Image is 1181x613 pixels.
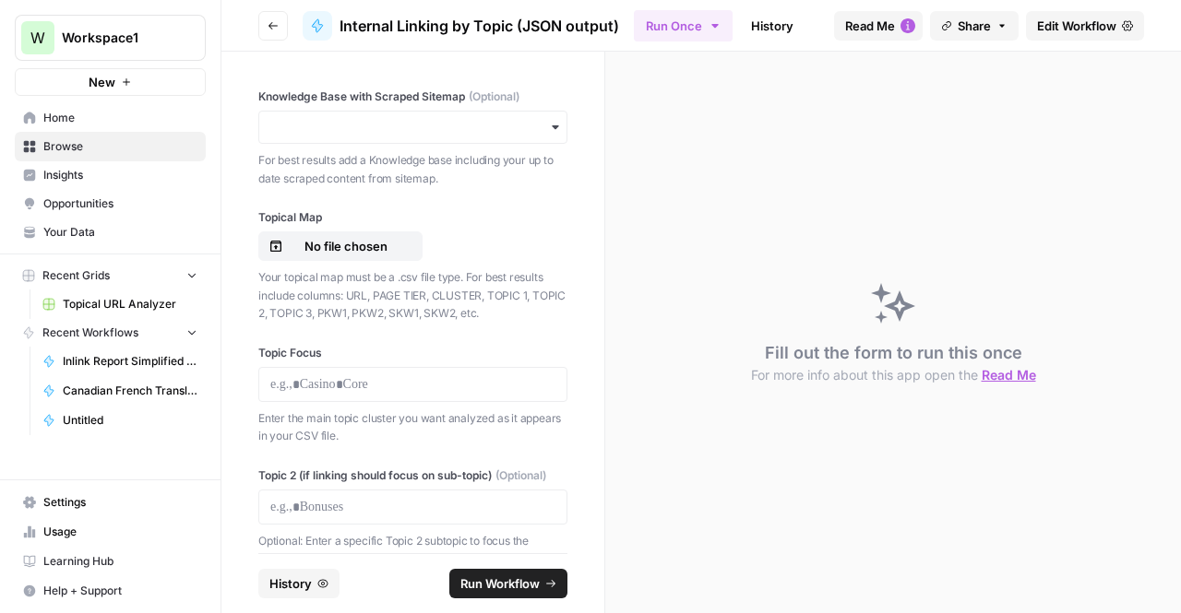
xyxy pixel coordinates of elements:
[258,467,567,484] label: Topic 2 (if linking should focus on sub-topic)
[258,532,567,586] p: Optional: Enter a specific Topic 2 subtopic to focus the analysis on (e.g., "Contracts", "Super B...
[751,366,1036,384] button: For more info about this app open the Read Me
[1037,17,1116,35] span: Edit Workflow
[63,353,197,370] span: Inlink Report Simplified Checklist Builder
[42,267,110,284] span: Recent Grids
[982,367,1036,383] span: Read Me
[43,583,197,599] span: Help + Support
[495,467,546,484] span: (Optional)
[258,268,567,323] p: Your topical map must be a .csv file type. For best results include columns: URL, PAGE TIER, CLUS...
[63,296,197,312] span: Topical URL Analyzer
[63,412,197,429] span: Untitled
[63,383,197,399] span: Canadian French Translation Testing
[258,569,340,598] button: History
[634,10,733,41] button: Run Once
[43,553,197,570] span: Learning Hub
[460,574,540,593] span: Run Workflow
[15,488,206,517] a: Settings
[62,29,173,47] span: Workspace1
[287,237,405,255] p: No file chosen
[449,569,567,598] button: Run Workflow
[258,409,567,445] p: Enter the main topic cluster you want analyzed as it appears in your CSV file.
[258,231,423,261] button: No file chosen
[43,138,197,155] span: Browse
[258,88,567,105] label: Knowledge Base with Scraped Sitemap
[42,324,138,341] span: Recent Workflows
[89,73,115,91] span: New
[15,160,206,190] a: Insights
[15,132,206,161] a: Browse
[15,218,206,247] a: Your Data
[258,345,567,361] label: Topic Focus
[258,151,567,187] p: For best results add a Knowledge base including your up to date scraped content from sitemap.
[269,574,312,593] span: History
[15,189,206,218] a: Opportunities
[15,103,206,133] a: Home
[34,376,206,406] a: Canadian French Translation Testing
[15,319,206,347] button: Recent Workflows
[258,209,567,226] label: Topical Map
[812,11,888,41] a: Analytics
[469,88,519,105] span: (Optional)
[15,68,206,96] button: New
[30,27,45,49] span: W
[34,406,206,435] a: Untitled
[43,195,197,212] span: Opportunities
[43,167,197,183] span: Insights
[15,547,206,576] a: Learning Hub
[15,576,206,606] button: Help + Support
[1026,11,1144,41] a: Edit Workflow
[958,17,991,35] span: Share
[15,262,206,289] button: Recent Grids
[845,17,895,35] span: Read Me
[43,524,197,540] span: Usage
[15,15,206,61] button: Workspace: Workspace1
[751,340,1036,384] div: Fill out the form to run this once
[43,494,197,511] span: Settings
[340,15,619,37] span: Internal Linking by Topic (JSON output)
[43,224,197,241] span: Your Data
[834,11,923,41] button: Read Me
[15,517,206,547] a: Usage
[34,289,206,319] a: Topical URL Analyzer
[930,11,1019,41] button: Share
[43,110,197,126] span: Home
[34,347,206,376] a: Inlink Report Simplified Checklist Builder
[303,11,619,41] a: Internal Linking by Topic (JSON output)
[740,11,805,41] a: History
